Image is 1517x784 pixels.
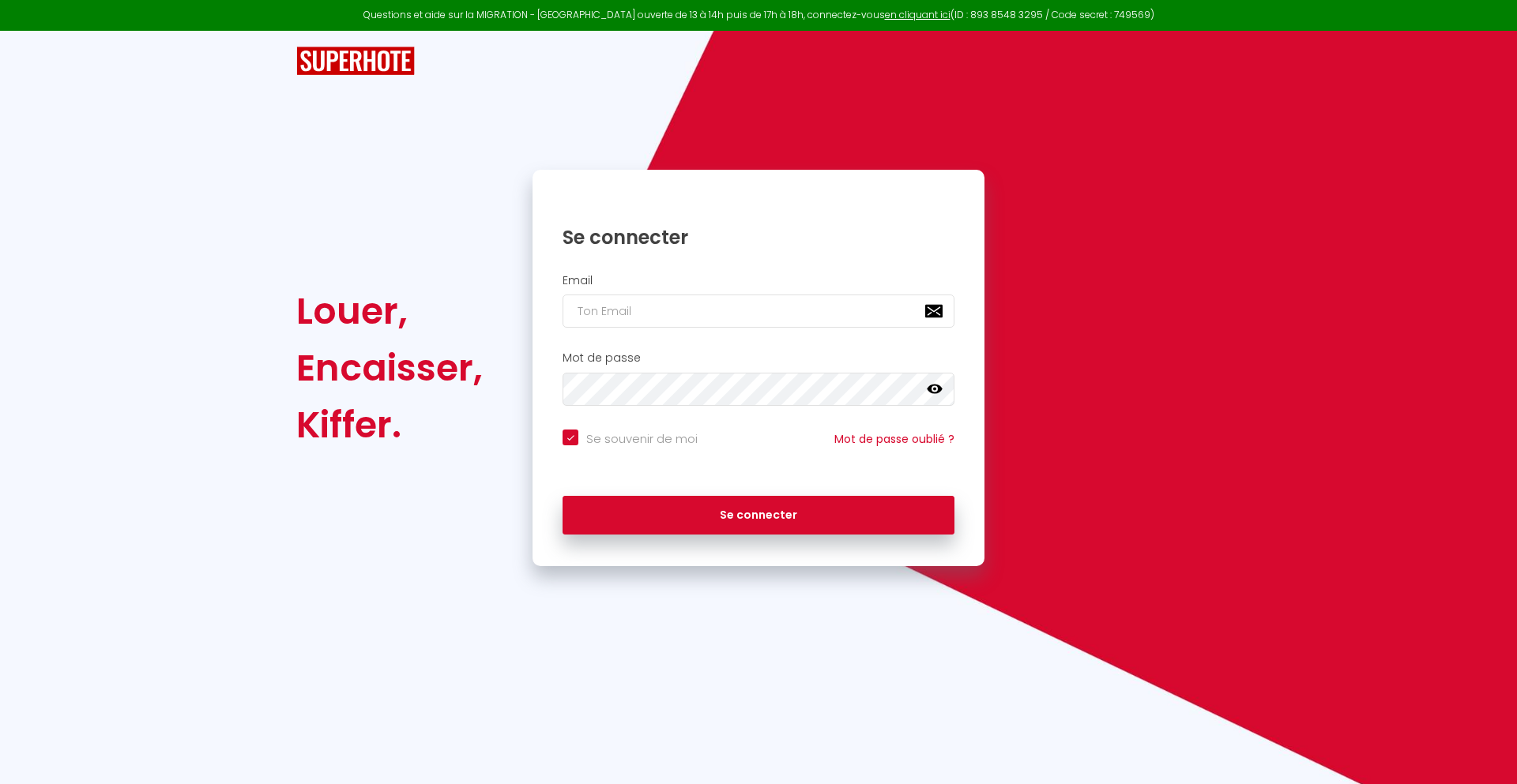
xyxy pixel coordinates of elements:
[563,294,954,328] input: Ton Email
[296,47,415,76] img: SuperHote logo
[296,283,483,339] div: Louer,
[563,496,954,535] button: Se connecter
[296,339,483,396] div: Encaisser,
[885,8,950,21] a: en cliquant ici
[563,225,954,249] h1: Se connecter
[834,431,954,447] a: Mot de passe oublié ?
[563,351,954,365] h2: Mot de passe
[563,274,954,287] h2: Email
[296,396,483,453] div: Kiffer.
